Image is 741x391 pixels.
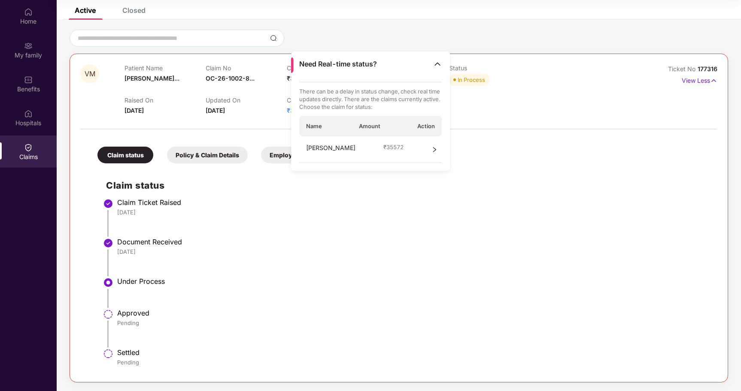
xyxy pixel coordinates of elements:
span: ₹34,377 [287,107,310,114]
div: Claim Ticket Raised [117,198,709,207]
div: Employee Details [261,147,329,163]
img: svg+xml;base64,PHN2ZyB3aWR0aD0iMjAiIGhlaWdodD0iMjAiIHZpZXdCb3g9IjAgMCAyMCAyMCIgZmlsbD0ibm9uZSIgeG... [24,42,33,50]
img: svg+xml;base64,PHN2ZyBpZD0iSG9zcGl0YWxzIiB4bWxucz0iaHR0cDovL3d3dy53My5vcmcvMjAwMC9zdmciIHdpZHRoPS... [24,109,33,118]
p: Raised On [125,96,206,104]
img: svg+xml;base64,PHN2ZyBpZD0iU2VhcmNoLTMyeDMyIiB4bWxucz0iaHR0cDovL3d3dy53My5vcmcvMjAwMC9zdmciIHdpZH... [270,35,277,42]
img: svg+xml;base64,PHN2ZyBpZD0iQ2xhaW0iIHhtbG5zPSJodHRwOi8vd3d3LnczLm9yZy8yMDAwL3N2ZyIgd2lkdGg9IjIwIi... [24,143,33,152]
p: Updated On [206,96,287,104]
div: Settled [117,348,709,357]
div: In Process [458,75,485,84]
div: Active [75,6,96,15]
span: [DATE] [206,107,225,114]
div: Closed [122,6,146,15]
p: Claim Amount [287,64,368,72]
img: svg+xml;base64,PHN2ZyBpZD0iU3RlcC1Eb25lLTMyeDMyIiB4bWxucz0iaHR0cDovL3d3dy53My5vcmcvMjAwMC9zdmciIH... [103,238,113,248]
img: Toggle Icon [433,60,442,68]
div: Under Process [117,277,709,286]
img: svg+xml;base64,PHN2ZyBpZD0iSG9tZSIgeG1sbnM9Imh0dHA6Ly93d3cudzMub3JnLzIwMDAvc3ZnIiB3aWR0aD0iMjAiIG... [24,8,33,16]
img: svg+xml;base64,PHN2ZyBpZD0iU3RlcC1BY3RpdmUtMzJ4MzIiIHhtbG5zPSJodHRwOi8vd3d3LnczLm9yZy8yMDAwL3N2Zy... [103,277,113,288]
div: Pending [117,319,709,327]
span: Name [306,122,322,130]
img: svg+xml;base64,PHN2ZyBpZD0iQmVuZWZpdHMiIHhtbG5zPSJodHRwOi8vd3d3LnczLm9yZy8yMDAwL3N2ZyIgd2lkdGg9Ij... [24,75,33,84]
span: ₹ 35572 [383,143,404,151]
p: There can be a delay in status change, check real time updates directly. There are the claims cur... [299,87,442,111]
p: Patient Name [125,64,206,72]
span: VM [85,70,95,78]
h2: Claim status [106,178,709,192]
div: Pending [117,358,709,366]
div: Document Received [117,238,709,246]
div: [DATE] [117,248,709,256]
div: Approved [117,309,709,317]
img: svg+xml;base64,PHN2ZyBpZD0iU3RlcC1QZW5kaW5nLTMyeDMyIiB4bWxucz0iaHR0cDovL3d3dy53My5vcmcvMjAwMC9zdm... [103,349,113,359]
span: Ticket No [668,65,698,72]
div: [DATE] [117,208,709,216]
span: [PERSON_NAME] [306,143,355,156]
span: Need Real-time status? [299,60,377,69]
span: Amount [359,122,380,130]
img: svg+xml;base64,PHN2ZyBpZD0iU3RlcC1QZW5kaW5nLTMyeDMyIiB4bWxucz0iaHR0cDovL3d3dy53My5vcmcvMjAwMC9zdm... [103,309,113,319]
div: Claim status [97,147,153,163]
span: Action [417,122,435,130]
span: [DATE] [125,107,144,114]
span: ₹35,572 [287,75,311,82]
p: Status [449,64,530,72]
span: right [431,143,437,156]
p: Claim Approved [287,96,368,104]
span: 177316 [698,65,717,72]
p: Claim No [206,64,287,72]
span: OC-26-1002-8... [206,75,255,82]
p: View Less [682,74,717,85]
img: svg+xml;base64,PHN2ZyBpZD0iU3RlcC1Eb25lLTMyeDMyIiB4bWxucz0iaHR0cDovL3d3dy53My5vcmcvMjAwMC9zdmciIH... [103,199,113,209]
img: svg+xml;base64,PHN2ZyB4bWxucz0iaHR0cDovL3d3dy53My5vcmcvMjAwMC9zdmciIHdpZHRoPSIxNyIgaGVpZ2h0PSIxNy... [710,76,717,85]
span: [PERSON_NAME]... [125,75,179,82]
div: Policy & Claim Details [167,147,248,163]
